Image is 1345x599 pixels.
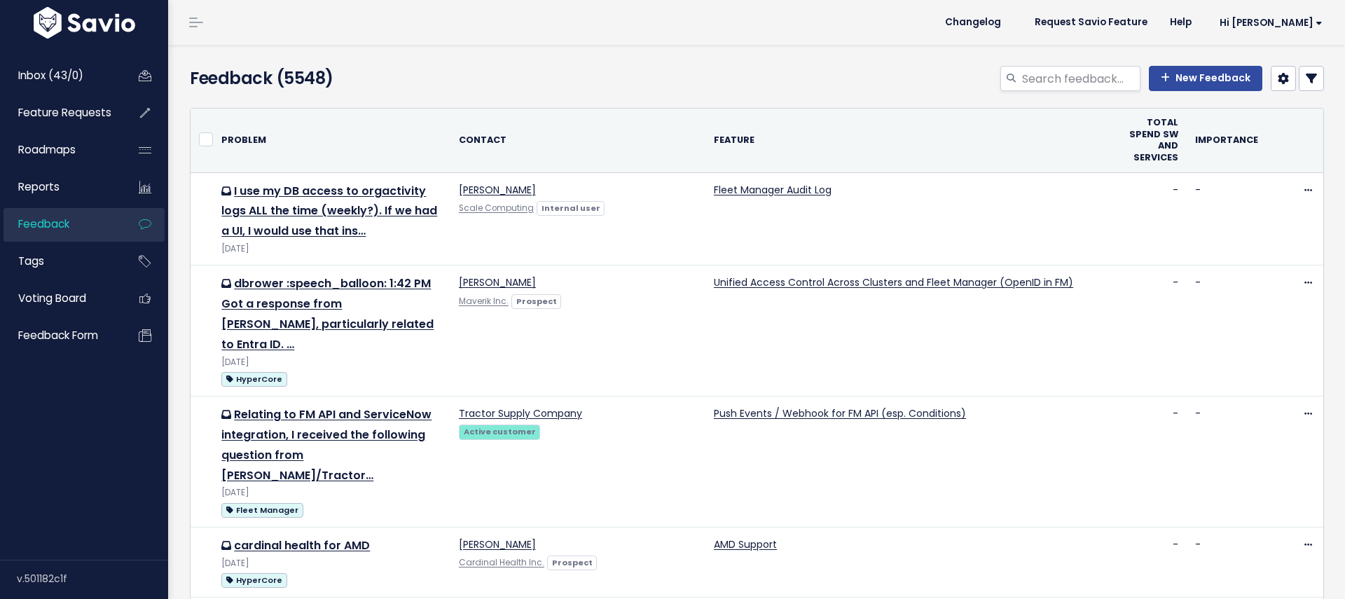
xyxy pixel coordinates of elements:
a: AMD Support [714,537,777,551]
a: Tags [4,245,116,277]
td: - [1112,266,1187,397]
td: - [1112,172,1187,266]
span: Hi [PERSON_NAME] [1220,18,1323,28]
strong: Prospect [552,557,593,568]
span: Changelog [945,18,1001,27]
span: Feature Requests [18,105,111,120]
a: dbrower :speech_balloon: 1:42 PM Got a response from [PERSON_NAME], particularly related to Entra... [221,275,434,352]
a: [PERSON_NAME] [459,537,536,551]
th: Importance [1187,109,1267,172]
a: Voting Board [4,282,116,315]
div: v.501182c1f [17,560,168,597]
td: - [1187,266,1267,397]
a: Push Events / Webhook for FM API (esp. Conditions) [714,406,966,420]
a: Prospect [547,555,597,569]
th: Problem [213,109,450,172]
span: Voting Board [18,291,86,305]
a: I use my DB access to orgactivity logs ALL the time (weekly?). If we had a UI, I would use that ins… [221,183,437,240]
a: Active customer [459,424,540,438]
span: HyperCore [221,573,287,588]
span: Inbox (43/0) [18,68,83,83]
a: Hi [PERSON_NAME] [1203,12,1334,34]
a: Feature Requests [4,97,116,129]
span: Feedback form [18,328,98,343]
td: - [1112,527,1187,597]
h4: Feedback (5548) [190,66,554,91]
a: Internal user [537,200,605,214]
a: Roadmaps [4,134,116,166]
a: Inbox (43/0) [4,60,116,92]
span: Reports [18,179,60,194]
div: [DATE] [221,355,442,370]
input: Search feedback... [1021,66,1140,91]
td: - [1187,397,1267,528]
td: - [1187,527,1267,597]
a: Feedback [4,208,116,240]
a: Cardinal Health Inc. [459,557,544,568]
a: HyperCore [221,571,287,588]
a: Reports [4,171,116,203]
td: - [1187,172,1267,266]
a: Maverik Inc. [459,296,509,307]
th: Contact [450,109,705,172]
a: New Feedback [1149,66,1262,91]
strong: Active customer [464,426,536,437]
a: Request Savio Feature [1023,12,1159,33]
th: Total Spend SW and Services [1112,109,1187,172]
a: cardinal health for AMD [234,537,370,553]
a: [PERSON_NAME] [459,275,536,289]
a: Feedback form [4,319,116,352]
a: HyperCore [221,370,287,387]
a: Relating to FM API and ServiceNow integration, I received the following question from [PERSON_NAM... [221,406,432,483]
img: logo-white.9d6f32f41409.svg [30,7,139,39]
a: Tractor Supply Company [459,406,582,420]
a: Fleet Manager [221,501,303,518]
a: Help [1159,12,1203,33]
a: Scale Computing [459,202,534,214]
span: HyperCore [221,372,287,387]
span: Feedback [18,216,69,231]
a: Fleet Manager Audit Log [714,183,832,197]
th: Feature [705,109,1112,172]
span: Fleet Manager [221,503,303,518]
a: [PERSON_NAME] [459,183,536,197]
a: Unified Access Control Across Clusters and Fleet Manager (OpenID in FM) [714,275,1073,289]
a: Prospect [511,294,561,308]
div: [DATE] [221,242,442,256]
td: - [1112,397,1187,528]
strong: Internal user [542,202,600,214]
strong: Prospect [516,296,557,307]
span: Roadmaps [18,142,76,157]
div: [DATE] [221,486,442,500]
span: Tags [18,254,44,268]
div: [DATE] [221,556,442,571]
